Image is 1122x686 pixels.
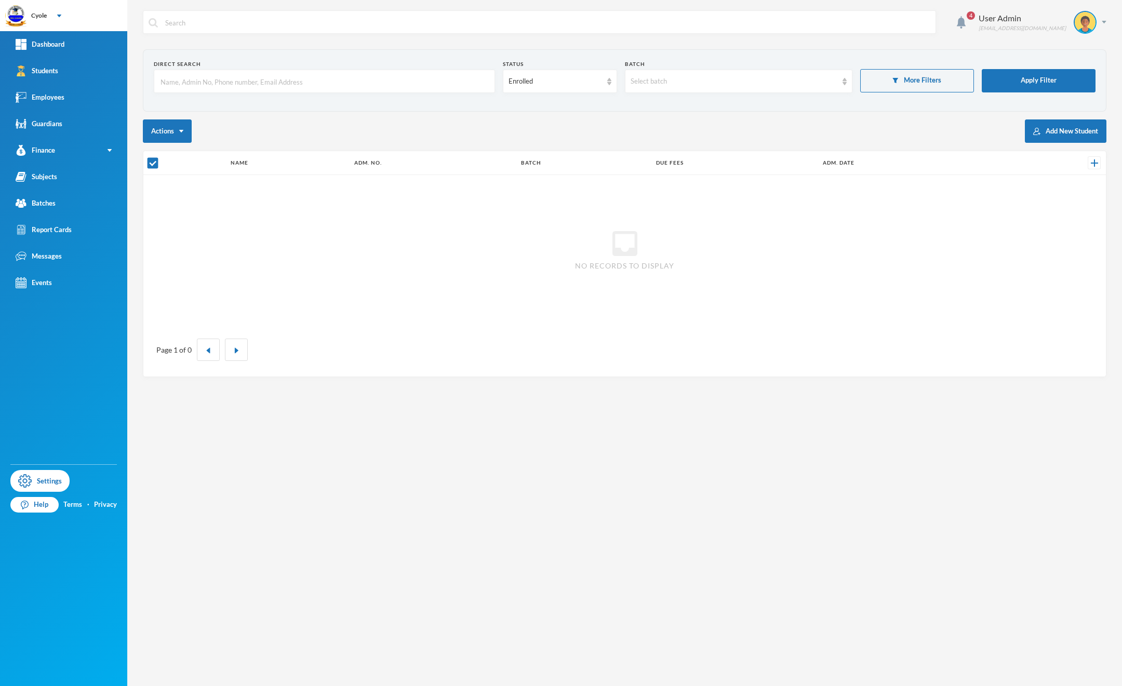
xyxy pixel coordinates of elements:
[503,60,617,68] div: Status
[608,227,642,260] i: inbox
[967,11,975,20] span: 4
[31,11,47,20] div: Cyole
[1075,12,1096,33] img: STUDENT
[625,60,852,68] div: Batch
[349,151,516,175] th: Adm. No.
[575,260,674,271] span: No records to display
[16,171,57,182] div: Subjects
[149,18,158,28] img: search
[159,70,489,93] input: Name, Admin No, Phone number, Email Address
[154,60,495,68] div: Direct Search
[94,500,117,510] a: Privacy
[164,11,930,34] input: Search
[16,39,64,50] div: Dashboard
[143,119,192,143] button: Actions
[516,151,651,175] th: Batch
[87,500,89,510] div: ·
[16,251,62,262] div: Messages
[16,92,64,103] div: Employees
[63,500,82,510] a: Terms
[6,6,26,26] img: logo
[16,198,56,209] div: Batches
[10,497,59,513] a: Help
[16,145,55,156] div: Finance
[16,65,58,76] div: Students
[860,69,974,92] button: More Filters
[10,470,70,492] a: Settings
[651,151,818,175] th: Due Fees
[982,69,1096,92] button: Apply Filter
[16,224,72,235] div: Report Cards
[979,12,1066,24] div: User Admin
[818,151,1003,175] th: Adm. Date
[156,344,192,355] div: Page 1 of 0
[979,24,1066,32] div: [EMAIL_ADDRESS][DOMAIN_NAME]
[16,118,62,129] div: Guardians
[1025,119,1106,143] button: Add New Student
[16,277,52,288] div: Events
[631,76,837,87] div: Select batch
[509,76,602,87] div: Enrolled
[1091,159,1098,167] img: +
[225,151,349,175] th: Name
